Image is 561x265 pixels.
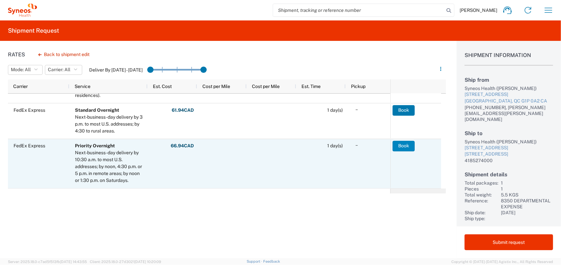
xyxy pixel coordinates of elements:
b: Standard Overnight [75,107,119,113]
input: Shipment, tracking or reference number [273,4,444,16]
a: Support [247,259,263,263]
button: 66.94CAD [170,141,194,151]
span: 1 day(s) [327,107,343,113]
div: Syneos Health ([PERSON_NAME]) [465,85,553,91]
span: Mode: All [11,67,31,73]
span: Cost per Mile [202,84,230,89]
span: Service [75,84,90,89]
button: Book [393,141,415,151]
label: Deliver By [DATE] - [DATE] [89,67,143,73]
b: Priority Overnight [75,143,115,148]
h2: Ship from [465,77,553,83]
div: Reference: [465,198,498,210]
button: 61.94CAD [171,105,194,116]
button: Carrier: All [45,65,82,75]
div: 4185274000 [465,158,553,163]
div: By 4:30 p.m. in 2 business days to most areas (by 7 p.m. to residences). [75,78,145,99]
span: Client: 2025.18.0-27d3021 [90,260,161,264]
h2: Ship to [465,130,553,136]
span: Copyright © [DATE]-[DATE] Agistix Inc., All Rights Reserved [451,259,553,265]
div: [GEOGRAPHIC_DATA], QC G1P 0A2 CA [465,98,553,104]
a: Feedback [263,259,280,263]
div: 5.5 KGS [501,192,553,198]
span: FedEx Express [14,143,45,148]
span: Pickup [351,84,366,89]
div: Pieces [465,186,498,192]
a: [STREET_ADDRESS][STREET_ADDRESS] [465,145,553,158]
div: Total weight: [465,192,498,198]
button: Back to shipment edit [33,49,95,60]
h2: Shipment details [465,171,553,178]
div: Next-business-day delivery by 10:30 a.m. to most U.S. addresses; by noon, 4:30 p.m. or 5 p.m. in ... [75,149,145,184]
button: Mode: All [8,65,43,75]
div: 8350 DEPARTMENTAL EXPENSE [501,198,553,210]
span: [DATE] 10:20:09 [134,260,161,264]
span: Cost per Mile [252,84,280,89]
span: Carrier: All [48,67,70,73]
span: [DATE] 14:43:55 [60,260,87,264]
div: 1 [501,180,553,186]
span: Server: 2025.18.0-c7ad5f513fb [8,260,87,264]
div: 1 [501,186,553,192]
div: [DATE] [501,210,553,216]
div: Ship date: [465,210,498,216]
button: Submit request [465,234,553,250]
span: [PERSON_NAME] [460,7,497,13]
div: Ship type: [465,216,498,221]
span: FedEx Express [14,107,45,113]
span: Est. Cost [153,84,172,89]
strong: 66.94 CAD [171,143,194,149]
div: Syneos Health ([PERSON_NAME]) [465,139,553,145]
h1: Shipment Information [465,52,553,66]
div: [STREET_ADDRESS] [465,145,553,151]
strong: 61.94 CAD [172,107,194,113]
div: [STREET_ADDRESS] [465,91,553,98]
a: [STREET_ADDRESS][GEOGRAPHIC_DATA], QC G1P 0A2 CA [465,91,553,104]
div: [STREET_ADDRESS] [465,151,553,158]
h2: Shipment Request [8,27,59,35]
span: Carrier [13,84,28,89]
span: Est. Time [301,84,321,89]
span: 1 day(s) [327,143,343,148]
div: Total packages: [465,180,498,186]
div: Next-business-day delivery by 3 p.m. to most U.S. addresses; by 4:30 to rural areas. [75,114,145,134]
h1: Rates [8,51,25,58]
div: [PHONE_NUMBER], [PERSON_NAME][EMAIL_ADDRESS][PERSON_NAME][DOMAIN_NAME] [465,104,553,122]
button: Book [393,105,415,116]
